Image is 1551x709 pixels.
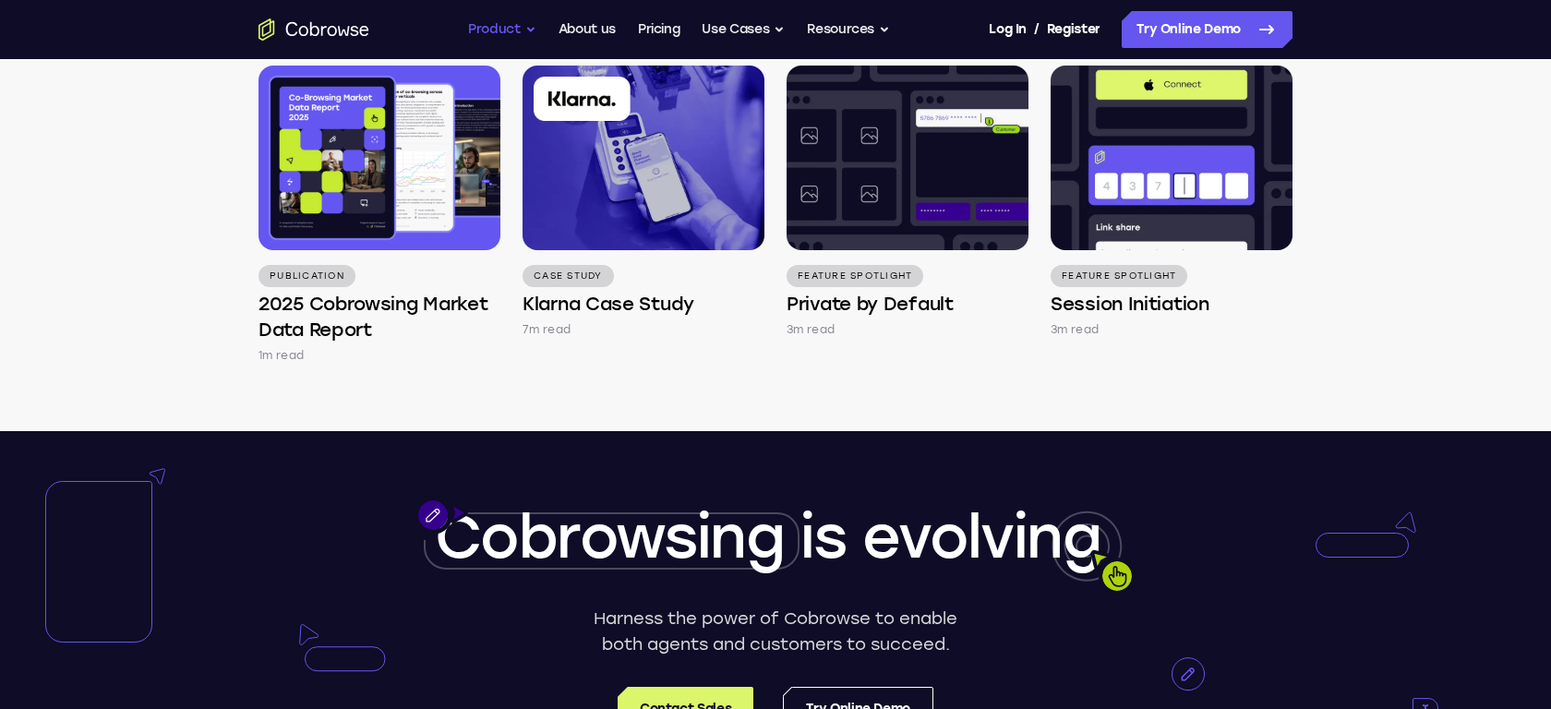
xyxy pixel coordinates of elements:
h4: Klarna Case Study [523,291,694,317]
h4: 2025 Cobrowsing Market Data Report [258,291,500,342]
a: Case Study Klarna Case Study 7m read [523,66,764,339]
span: / [1034,18,1040,41]
p: 3m read [1051,320,1099,339]
a: Feature Spotlight Session Initiation 3m read [1051,66,1292,339]
span: Cobrowsing [435,501,784,572]
h4: Session Initiation [1051,291,1209,317]
p: Publication [258,265,355,287]
p: 1m read [258,346,304,365]
img: Private by Default [787,66,1028,250]
p: Harness the power of Cobrowse to enable both agents and customers to succeed. [587,606,965,657]
a: Log In [989,11,1026,48]
a: Register [1047,11,1100,48]
p: 7m read [523,320,571,339]
p: 3m read [787,320,835,339]
p: Case Study [523,265,614,287]
a: Go to the home page [258,18,369,41]
img: 2025 Cobrowsing Market Data Report [258,66,500,250]
a: About us [559,11,616,48]
a: Pricing [638,11,680,48]
a: Feature Spotlight Private by Default 3m read [787,66,1028,339]
span: evolving [862,501,1100,572]
p: Feature Spotlight [787,265,923,287]
a: Try Online Demo [1122,11,1292,48]
button: Resources [807,11,890,48]
p: Feature Spotlight [1051,265,1187,287]
h4: Private by Default [787,291,954,317]
img: Session Initiation [1051,66,1292,250]
a: Publication 2025 Cobrowsing Market Data Report 1m read [258,66,500,365]
button: Use Cases [702,11,785,48]
button: Product [468,11,536,48]
img: Klarna Case Study [523,66,764,250]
